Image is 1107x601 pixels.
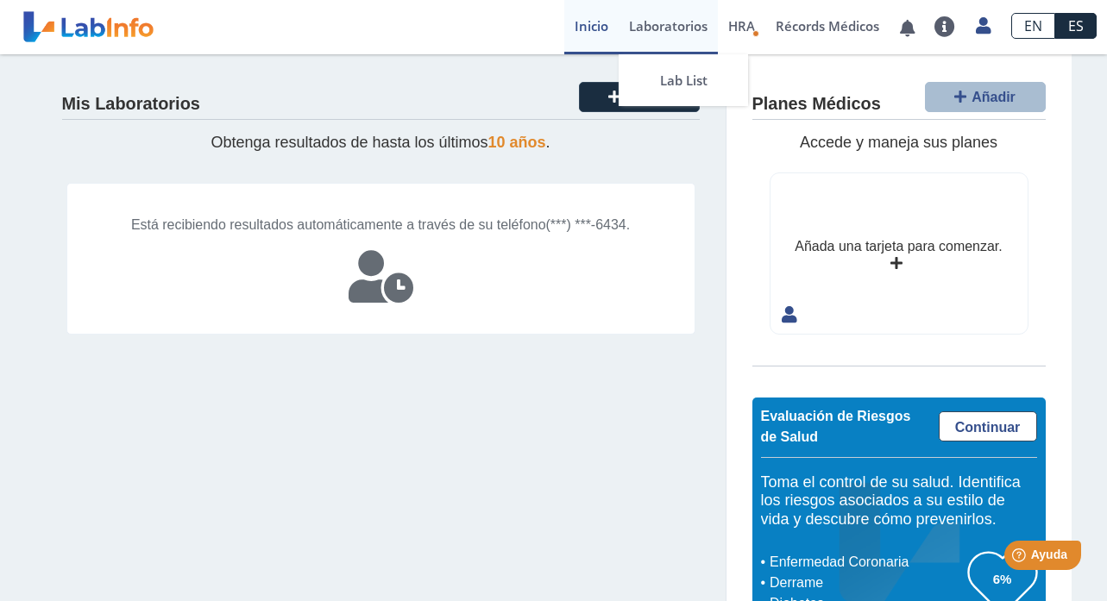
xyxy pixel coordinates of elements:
[761,473,1037,529] h5: Toma el control de su salud. Identifica los riesgos asociados a su estilo de vida y descubre cómo...
[765,573,968,593] li: Derrame
[579,82,700,112] button: Añadir
[939,411,1037,441] a: Continuar
[1055,13,1097,39] a: ES
[795,236,1002,257] div: Añada una tarjeta para comenzar.
[62,94,200,115] h4: Mis Laboratorios
[972,90,1016,104] span: Añadir
[955,420,1021,435] span: Continuar
[131,217,546,232] span: Está recibiendo resultados automáticamente a través de su teléfono
[765,552,968,573] li: Enfermedad Coronaria
[953,534,1088,582] iframe: Help widget launcher
[211,134,550,151] span: Obtenga resultados de hasta los últimos .
[752,94,881,115] h4: Planes Médicos
[1011,13,1055,39] a: EN
[925,82,1046,112] button: Añadir
[619,54,748,106] a: Lab List
[728,17,755,34] span: HRA
[761,409,911,444] span: Evaluación de Riesgos de Salud
[800,134,997,151] span: Accede y maneja sus planes
[488,134,546,151] span: 10 años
